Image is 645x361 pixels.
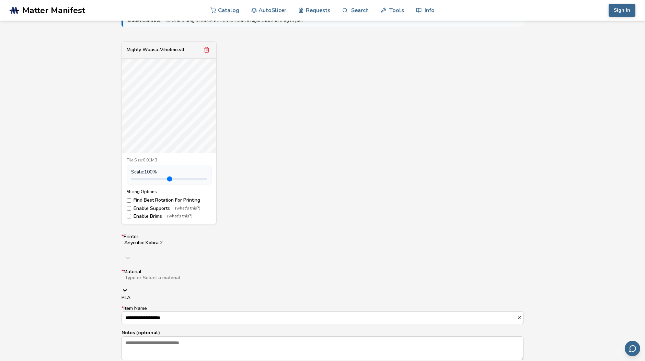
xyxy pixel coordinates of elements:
[125,275,520,281] div: Type or Select a material
[127,206,211,211] label: Enable Supports
[127,206,131,211] input: Enable Supports(what's this?)
[167,214,193,219] span: (what's this?)
[122,337,523,360] textarea: Notes (optional)
[127,198,131,203] input: Find Best Rotation For Printing
[122,234,524,264] label: Printer
[124,281,342,286] input: *MaterialType or Select a materialPLA
[128,18,161,23] strong: Model Controls:
[166,18,303,23] span: Click and drag to rotate • Scroll to zoom • Right click and drag to pan
[625,341,640,356] button: Send feedback via email
[127,214,131,218] input: Enable Brims(what's this?)
[122,295,524,301] div: PLA
[124,240,521,246] div: Anycubic Kobra 2
[127,214,211,219] label: Enable Brims
[131,169,157,175] span: Scale: 100 %
[127,198,211,203] label: Find Best Rotation For Printing
[609,4,635,17] button: Sign In
[122,312,517,324] input: *Item Name
[22,5,85,15] span: Matter Manifest
[127,158,211,163] div: File Size: 0.01MB
[175,206,200,211] span: (what's this?)
[202,45,211,55] button: Remove model
[122,329,524,336] p: Notes (optional)
[127,189,211,194] div: Slicing Options:
[122,269,524,301] label: Material
[122,306,524,324] label: Item Name
[517,315,523,320] button: *Item Name
[127,47,184,53] div: Mighty Waasa-Vihelmo.stl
